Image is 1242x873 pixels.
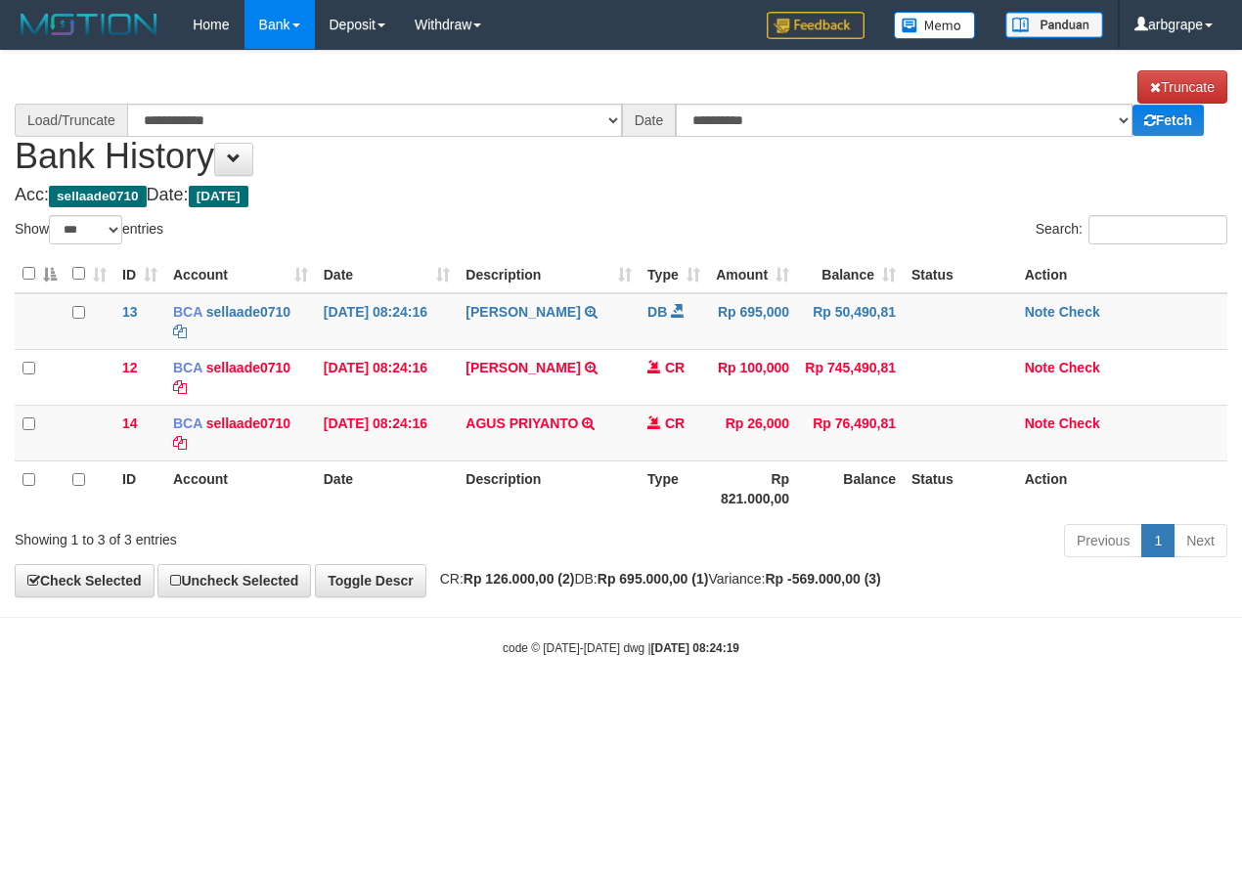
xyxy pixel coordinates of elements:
[708,349,797,405] td: Rp 100,000
[1174,524,1227,557] a: Next
[15,215,163,244] label: Show entries
[1132,105,1204,136] a: Fetch
[1059,360,1100,375] a: Check
[15,104,127,137] div: Load/Truncate
[15,186,1227,205] h4: Acc: Date:
[49,215,122,244] select: Showentries
[797,405,904,460] td: Rp 76,490,81
[173,379,187,395] a: Copy sellaade0710 to clipboard
[65,255,114,293] th: : activate to sort column ascending
[206,304,290,320] a: sellaade0710
[904,255,1017,293] th: Status
[15,10,163,39] img: MOTION_logo.png
[767,12,865,39] img: Feedback.jpg
[165,255,316,293] th: Account: activate to sort column ascending
[464,571,575,587] strong: Rp 126.000,00 (2)
[173,360,202,375] span: BCA
[797,460,904,516] th: Balance
[49,186,147,207] span: sellaade0710
[665,360,685,375] span: CR
[189,186,248,207] span: [DATE]
[458,460,640,516] th: Description
[430,571,881,587] span: CR: DB: Variance:
[15,522,503,549] div: Showing 1 to 3 of 3 entries
[1064,524,1142,557] a: Previous
[316,349,459,405] td: [DATE] 08:24:16
[1025,360,1055,375] a: Note
[173,304,202,320] span: BCA
[122,360,138,375] span: 12
[466,360,580,375] a: [PERSON_NAME]
[173,435,187,451] a: Copy sellaade0710 to clipboard
[1017,255,1227,293] th: Action
[1137,70,1227,104] a: Truncate
[1017,460,1227,516] th: Action
[647,304,667,320] span: DB
[458,255,640,293] th: Description: activate to sort column ascending
[165,460,316,516] th: Account
[708,460,797,516] th: Rp 821.000,00
[797,255,904,293] th: Balance: activate to sort column ascending
[316,293,459,350] td: [DATE] 08:24:16
[640,460,708,516] th: Type
[1005,12,1103,38] img: panduan.png
[904,460,1017,516] th: Status
[1059,304,1100,320] a: Check
[1141,524,1175,557] a: 1
[797,293,904,350] td: Rp 50,490,81
[894,12,976,39] img: Button%20Memo.svg
[173,415,202,431] span: BCA
[1025,415,1055,431] a: Note
[316,460,459,516] th: Date
[466,415,578,431] a: AGUS PRIYANTO
[15,564,155,597] a: Check Selected
[622,104,677,137] div: Date
[766,571,881,587] strong: Rp -569.000,00 (3)
[1059,415,1100,431] a: Check
[708,255,797,293] th: Amount: activate to sort column ascending
[316,255,459,293] th: Date: activate to sort column ascending
[708,293,797,350] td: Rp 695,000
[665,415,685,431] span: CR
[122,415,138,431] span: 14
[651,641,739,655] strong: [DATE] 08:24:19
[15,255,65,293] th: : activate to sort column descending
[316,405,459,460] td: [DATE] 08:24:16
[708,405,797,460] td: Rp 26,000
[466,304,580,320] a: [PERSON_NAME]
[598,571,709,587] strong: Rp 695.000,00 (1)
[114,255,165,293] th: ID: activate to sort column ascending
[797,349,904,405] td: Rp 745,490,81
[157,564,311,597] a: Uncheck Selected
[122,304,138,320] span: 13
[640,255,708,293] th: Type: activate to sort column ascending
[1036,215,1227,244] label: Search:
[15,70,1227,176] h1: Bank History
[1088,215,1227,244] input: Search:
[114,460,165,516] th: ID
[173,324,187,339] a: Copy sellaade0710 to clipboard
[503,641,739,655] small: code © [DATE]-[DATE] dwg |
[206,360,290,375] a: sellaade0710
[1025,304,1055,320] a: Note
[206,415,290,431] a: sellaade0710
[315,564,426,597] a: Toggle Descr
